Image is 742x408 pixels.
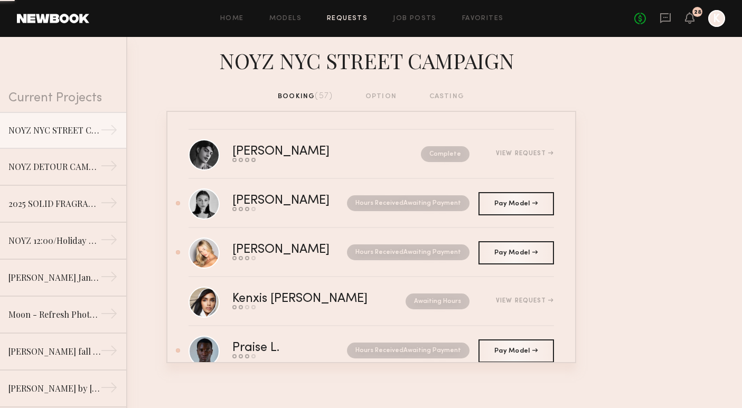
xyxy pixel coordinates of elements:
[8,308,100,321] div: Moon - Refresh Photoshoot
[100,157,118,178] div: →
[269,15,302,22] a: Models
[494,348,538,354] span: Pay Model
[478,192,554,215] a: Pay Model
[232,195,339,207] div: [PERSON_NAME]
[393,15,437,22] a: Job Posts
[347,343,469,358] nb-request-status: Hours Received Awaiting Payment
[189,179,554,228] a: [PERSON_NAME]Hours ReceivedAwaiting Payment
[189,130,554,179] a: [PERSON_NAME]CompleteView Request
[8,271,100,284] div: [PERSON_NAME] January Launch - Photoshoot & Video shoot
[478,241,554,264] a: Pay Model
[8,197,100,210] div: 2025 SOLID FRAGRANCE CAMPAIGN
[232,342,313,354] div: Praise L.
[100,268,118,289] div: →
[462,15,504,22] a: Favorites
[708,10,725,27] a: K
[494,201,538,207] span: Pay Model
[496,298,553,304] div: View Request
[100,121,118,143] div: →
[100,194,118,215] div: →
[232,244,339,256] div: [PERSON_NAME]
[347,195,469,211] nb-request-status: Hours Received Awaiting Payment
[232,293,387,305] div: Kenxis [PERSON_NAME]
[232,146,375,158] div: [PERSON_NAME]
[100,379,118,400] div: →
[8,234,100,247] div: NOYZ 12:00/Holiday Shoot
[694,10,701,15] div: 28
[100,231,118,252] div: →
[421,146,469,162] nb-request-status: Complete
[494,250,538,256] span: Pay Model
[496,150,553,157] div: View Request
[406,293,469,309] nb-request-status: Awaiting Hours
[189,277,554,326] a: Kenxis [PERSON_NAME]Awaiting HoursView Request
[347,244,469,260] nb-request-status: Hours Received Awaiting Payment
[478,339,554,363] a: Pay Model
[8,160,100,173] div: NOYZ DETOUR CAMPAIGN SHOOT
[220,15,244,22] a: Home
[189,228,554,277] a: [PERSON_NAME]Hours ReceivedAwaiting Payment
[100,305,118,326] div: →
[8,124,100,137] div: NOYZ NYC STREET CAMPAIGN
[100,342,118,363] div: →
[189,326,554,375] a: Praise L.Hours ReceivedAwaiting Payment
[166,45,576,74] div: NOYZ NYC STREET CAMPAIGN
[327,15,368,22] a: Requests
[8,382,100,395] div: [PERSON_NAME] by [PERSON_NAME] 2020 fall photoshoot
[8,345,100,358] div: [PERSON_NAME] fall 2020 video shoot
